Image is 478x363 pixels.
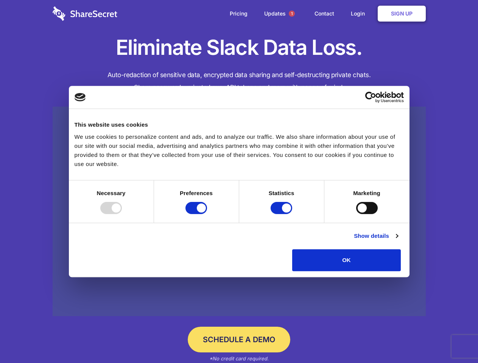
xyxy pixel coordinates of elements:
a: Login [343,2,376,25]
a: Sign Up [378,6,426,22]
em: *No credit card required. [209,355,269,361]
a: Schedule a Demo [188,327,290,352]
div: We use cookies to personalize content and ads, and to analyze our traffic. We also share informat... [75,132,404,169]
strong: Preferences [180,190,213,196]
a: Usercentrics Cookiebot - opens in a new window [338,92,404,103]
a: Pricing [222,2,255,25]
h1: Eliminate Slack Data Loss. [53,34,426,61]
h4: Auto-redaction of sensitive data, encrypted data sharing and self-destructing private chats. Shar... [53,69,426,94]
div: This website uses cookies [75,120,404,129]
span: 1 [289,11,295,17]
strong: Statistics [269,190,294,196]
a: Show details [354,231,398,240]
button: OK [292,249,401,271]
a: Contact [307,2,342,25]
img: logo [75,93,86,101]
a: Wistia video thumbnail [53,107,426,316]
strong: Marketing [353,190,380,196]
img: logo-wordmark-white-trans-d4663122ce5f474addd5e946df7df03e33cb6a1c49d2221995e7729f52c070b2.svg [53,6,117,21]
strong: Necessary [97,190,126,196]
